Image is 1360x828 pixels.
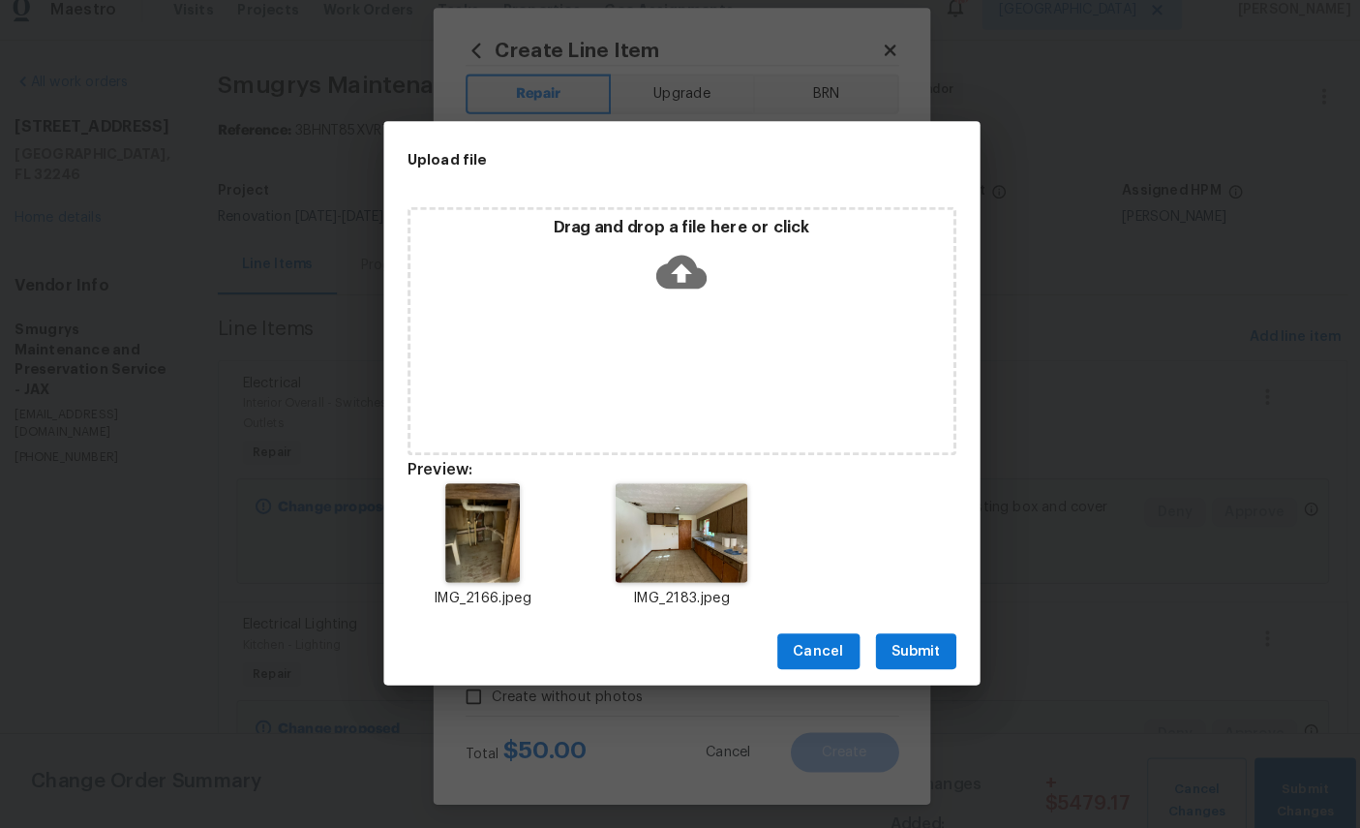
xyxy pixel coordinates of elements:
[413,167,861,188] h2: Upload file
[607,595,754,615] p: IMG_2183.jpeg
[450,492,523,589] img: 9k=
[413,595,560,615] p: IMG_2166.jpeg
[616,492,744,589] img: 2Q==
[773,638,854,674] button: Cancel
[416,233,945,254] p: Drag and drop a file here or click
[885,644,932,668] span: Submit
[789,644,838,668] span: Cancel
[869,638,948,674] button: Submit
